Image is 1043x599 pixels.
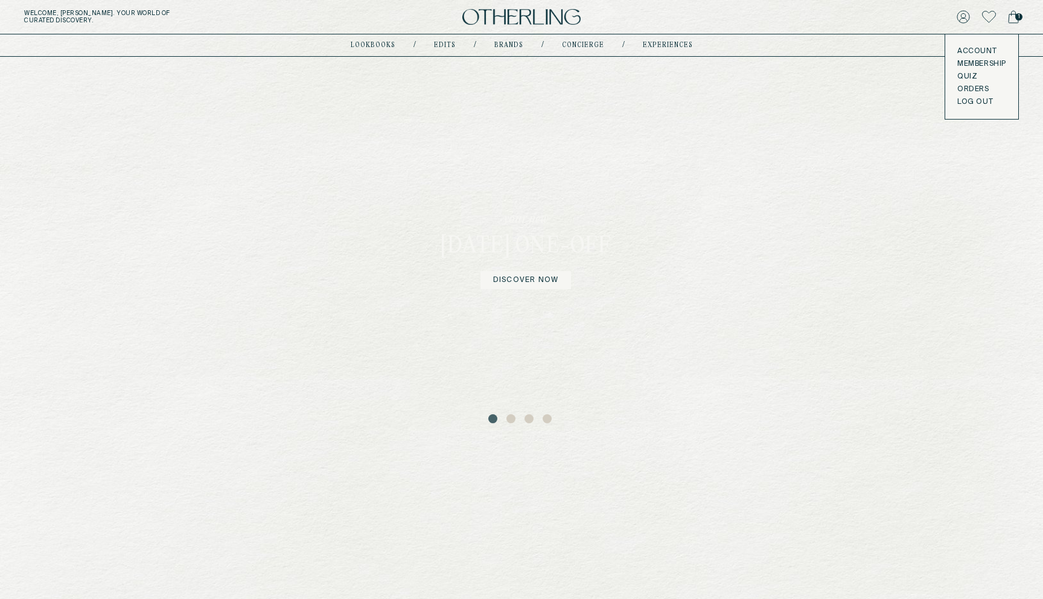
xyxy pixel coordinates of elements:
[24,10,322,24] h5: Welcome, [PERSON_NAME] . Your world of curated discovery.
[1008,8,1019,25] a: 1
[413,40,416,50] div: /
[525,414,537,426] button: 3
[957,72,1006,82] a: Quiz
[543,414,555,426] button: 4
[351,42,395,48] a: lookbooks
[1015,13,1022,21] span: 1
[643,42,693,48] a: experiences
[541,40,544,50] div: /
[441,232,611,261] h3: [DATE] One-off
[506,414,518,426] button: 2
[474,40,476,50] div: /
[434,42,456,48] a: Edits
[494,42,523,48] a: Brands
[957,46,1006,56] a: Account
[480,271,571,289] a: DISCOVER NOW
[957,97,993,107] button: LOG OUT
[488,414,500,426] button: 1
[462,9,581,25] img: logo
[562,42,604,48] a: concierge
[503,211,548,228] p: your new
[622,40,625,50] div: /
[957,85,1006,94] a: Orders
[957,59,1006,69] a: Membership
